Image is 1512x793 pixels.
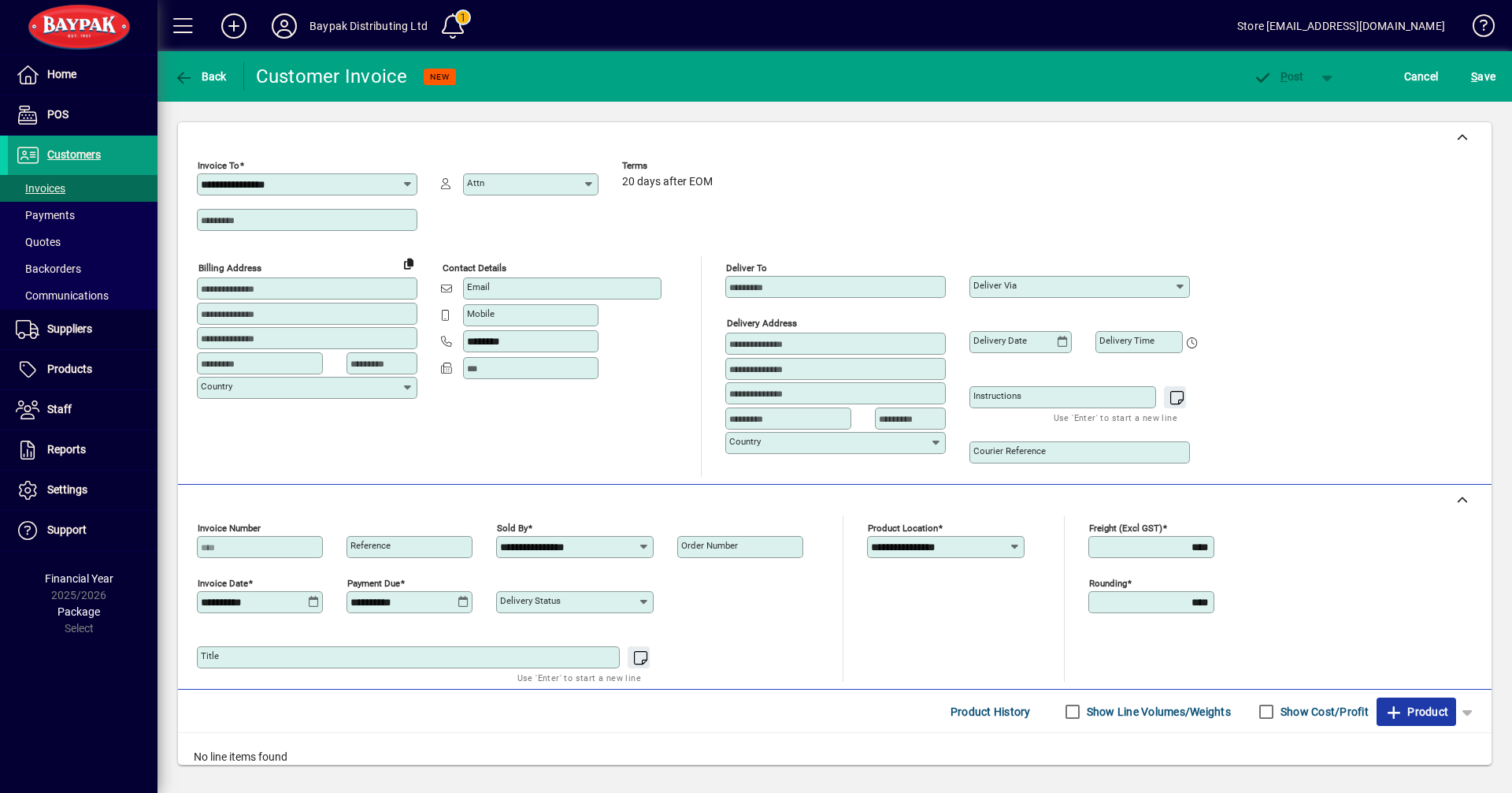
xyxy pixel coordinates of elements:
[174,70,227,83] span: Back
[8,390,157,430] a: Staff
[8,202,157,229] a: Payments
[726,262,767,274] mat-label: Deliver To
[681,540,738,551] mat-label: Order number
[467,308,495,319] mat-label: Mobile
[47,322,92,335] span: Suppliers
[1237,13,1445,39] div: Store [EMAIL_ADDRESS][DOMAIN_NAME]
[1089,578,1127,589] mat-label: Rounding
[8,95,157,135] a: POS
[1245,62,1312,91] button: Post
[8,430,157,470] a: Reports
[1089,523,1162,534] mat-label: Freight (excl GST)
[259,12,309,40] button: Profile
[198,578,248,589] mat-label: Invoice date
[209,12,259,40] button: Add
[1099,335,1154,346] mat-label: Delivery time
[430,72,450,82] span: NEW
[951,699,1031,724] span: Product History
[1461,3,1492,54] a: Knowledge Base
[8,471,157,510] a: Settings
[47,443,86,456] span: Reports
[347,578,400,589] mat-label: Payment due
[198,523,261,534] mat-label: Invoice number
[973,445,1046,456] mat-label: Courier Reference
[57,605,100,618] span: Package
[47,363,92,375] span: Products
[1280,70,1288,83] span: P
[201,650,219,661] mat-label: Title
[8,350,157,389] a: Products
[8,282,157,309] a: Communications
[1253,70,1304,83] span: ost
[500,595,561,606] mat-label: Delivery status
[1471,70,1477,83] span: S
[1377,698,1456,726] button: Product
[1404,64,1439,89] span: Cancel
[1277,704,1369,720] label: Show Cost/Profit
[497,523,528,534] mat-label: Sold by
[8,511,157,550] a: Support
[47,403,72,415] span: Staff
[45,572,113,585] span: Financial Year
[8,55,157,95] a: Home
[729,436,761,447] mat-label: Country
[47,68,76,80] span: Home
[256,64,408,89] div: Customer Invoice
[201,381,232,392] mat-label: Country
[47,483,87,496] span: Settings
[467,281,490,292] mat-label: Email
[8,255,157,282] a: Backorders
[8,175,157,202] a: Invoices
[1384,699,1448,724] span: Product
[198,160,239,171] mat-label: Invoice To
[973,390,1021,401] mat-label: Instructions
[1400,62,1443,91] button: Cancel
[1054,408,1177,426] mat-hint: Use 'Enter' to start a new line
[47,523,87,536] span: Support
[350,540,391,551] mat-label: Reference
[16,236,61,248] span: Quotes
[868,523,938,534] mat-label: Product location
[16,182,65,195] span: Invoices
[157,62,244,91] app-page-header-button: Back
[16,209,75,222] span: Payments
[622,176,713,188] span: 20 days after EOM
[16,289,109,302] span: Communications
[309,13,428,39] div: Baypak Distributing Ltd
[973,335,1027,346] mat-label: Delivery date
[396,251,421,276] button: Copy to Delivery address
[16,262,81,275] span: Backorders
[47,108,69,121] span: POS
[178,733,1492,781] div: No line items found
[973,280,1017,291] mat-label: Deliver via
[1471,64,1495,89] span: ave
[1467,62,1499,91] button: Save
[8,310,157,349] a: Suppliers
[517,668,641,687] mat-hint: Use 'Enter' to start a new line
[47,148,101,161] span: Customers
[170,62,231,91] button: Back
[622,161,717,171] span: Terms
[467,177,484,188] mat-label: Attn
[944,698,1037,726] button: Product History
[8,229,157,255] a: Quotes
[1084,704,1231,720] label: Show Line Volumes/Weights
